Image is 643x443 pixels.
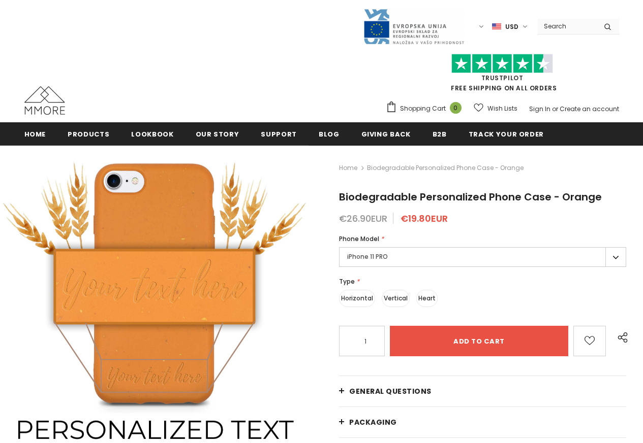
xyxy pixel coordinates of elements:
[469,129,544,139] span: Track your order
[538,19,596,33] input: Search Site
[361,122,411,145] a: Giving back
[492,22,501,31] img: USD
[367,162,524,174] span: Biodegradable Personalized Phone Case - Orange
[339,212,387,225] span: €26.90EUR
[386,101,467,116] a: Shopping Cart 0
[433,129,447,139] span: B2B
[131,129,173,139] span: Lookbook
[261,129,297,139] span: support
[319,129,340,139] span: Blog
[390,326,568,356] input: Add to cart
[24,86,65,115] img: MMORE Cases
[68,129,109,139] span: Products
[450,102,462,114] span: 0
[400,104,446,114] span: Shopping Cart
[474,99,517,117] a: Wish Lists
[433,122,447,145] a: B2B
[319,122,340,145] a: Blog
[24,129,46,139] span: Home
[552,105,558,113] span: or
[487,104,517,114] span: Wish Lists
[386,58,619,92] span: FREE SHIPPING ON ALL ORDERS
[68,122,109,145] a: Products
[505,22,518,32] span: USD
[529,105,550,113] a: Sign In
[363,8,465,45] img: Javni Razpis
[349,417,397,427] span: PACKAGING
[349,386,432,396] span: General Questions
[24,122,46,145] a: Home
[261,122,297,145] a: support
[382,290,410,307] label: Vertical
[361,129,411,139] span: Giving back
[196,129,239,139] span: Our Story
[339,247,626,267] label: iPhone 11 PRO
[339,290,375,307] label: Horizontal
[339,407,626,437] a: PACKAGING
[339,277,355,286] span: Type
[339,162,357,174] a: Home
[363,22,465,30] a: Javni Razpis
[469,122,544,145] a: Track your order
[416,290,438,307] label: Heart
[196,122,239,145] a: Our Story
[339,234,379,243] span: Phone Model
[401,212,448,225] span: €19.80EUR
[339,190,602,204] span: Biodegradable Personalized Phone Case - Orange
[339,376,626,406] a: General Questions
[451,54,553,74] img: Trust Pilot Stars
[481,74,524,82] a: Trustpilot
[560,105,619,113] a: Create an account
[131,122,173,145] a: Lookbook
